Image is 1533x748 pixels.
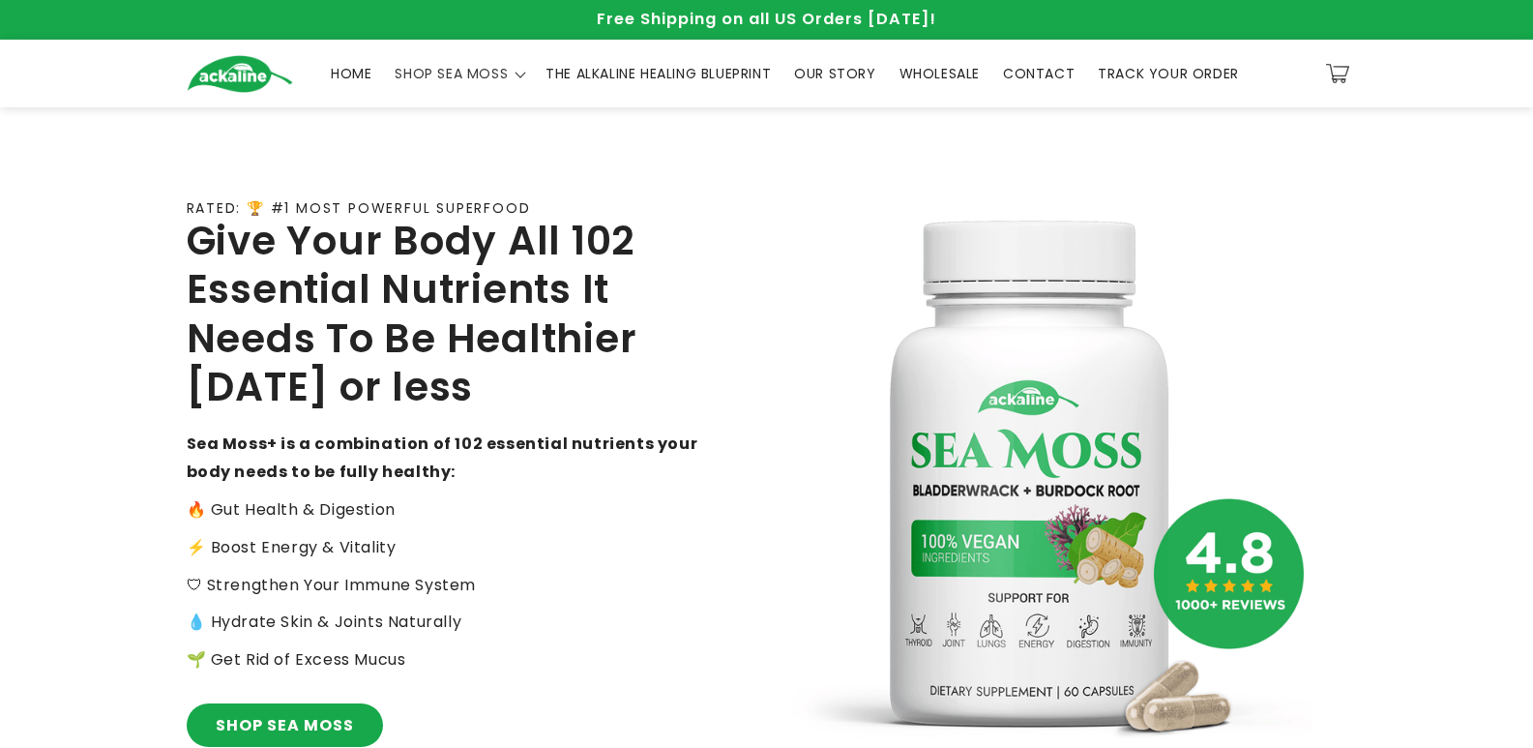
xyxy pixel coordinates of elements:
[187,534,699,562] p: ⚡️ Boost Energy & Vitality
[1003,65,1075,82] span: CONTACT
[534,53,782,94] a: THE ALKALINE HEALING BLUEPRINT
[187,433,698,483] strong: Sea Moss+ is a combination of 102 essential nutrients your body needs to be fully healthy:
[187,217,699,412] h2: Give Your Body All 102 Essential Nutrients It Needs To Be Healthier [DATE] or less
[187,55,293,93] img: Ackaline
[545,65,771,82] span: THE ALKALINE HEALING BLUEPRINT
[888,53,991,94] a: WHOLESALE
[1086,53,1251,94] a: TRACK YOUR ORDER
[187,703,383,747] a: SHOP SEA MOSS
[1098,65,1239,82] span: TRACK YOUR ORDER
[319,53,383,94] a: HOME
[991,53,1086,94] a: CONTACT
[187,200,531,217] p: RATED: 🏆 #1 MOST POWERFUL SUPERFOOD
[782,53,887,94] a: OUR STORY
[187,609,699,637] p: 💧 Hydrate Skin & Joints Naturally
[899,65,980,82] span: WHOLESALE
[794,65,875,82] span: OUR STORY
[383,53,534,94] summary: SHOP SEA MOSS
[187,572,699,600] p: 🛡 Strengthen Your Immune System
[331,65,371,82] span: HOME
[187,496,699,524] p: 🔥 Gut Health & Digestion
[597,8,936,30] span: Free Shipping on all US Orders [DATE]!
[395,65,508,82] span: SHOP SEA MOSS
[187,646,699,674] p: 🌱 Get Rid of Excess Mucus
